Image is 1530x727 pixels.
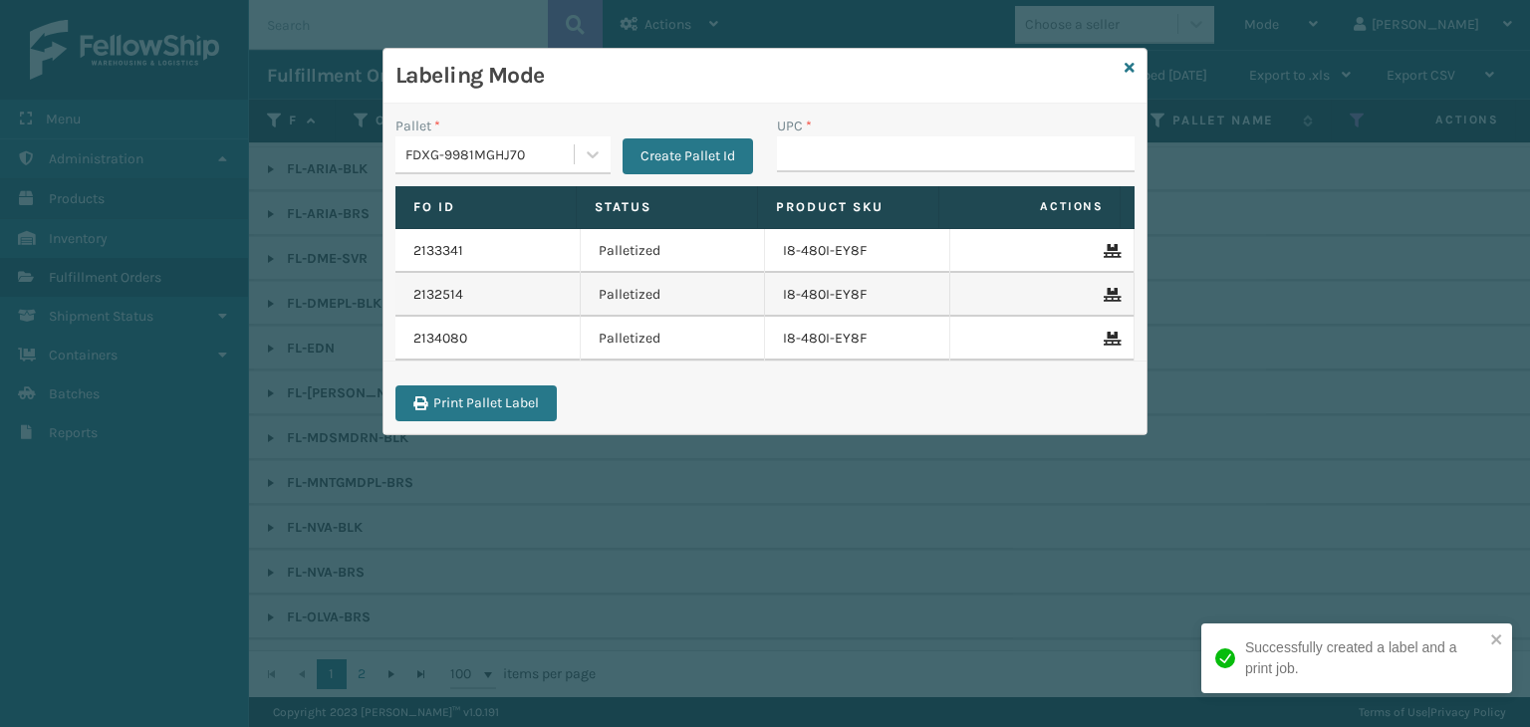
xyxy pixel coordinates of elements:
[595,198,739,216] label: Status
[765,273,950,317] td: I8-480I-EY8F
[1104,332,1116,346] i: Remove From Pallet
[395,61,1117,91] h3: Labeling Mode
[395,116,440,136] label: Pallet
[765,317,950,361] td: I8-480I-EY8F
[1490,631,1504,650] button: close
[413,241,463,261] a: 2133341
[1104,244,1116,258] i: Remove From Pallet
[765,229,950,273] td: I8-480I-EY8F
[413,329,467,349] a: 2134080
[1245,637,1484,679] div: Successfully created a label and a print job.
[776,198,920,216] label: Product SKU
[581,273,766,317] td: Palletized
[405,144,576,165] div: FDXG-9981MGHJ70
[395,385,557,421] button: Print Pallet Label
[623,138,753,174] button: Create Pallet Id
[581,229,766,273] td: Palletized
[945,190,1116,223] span: Actions
[413,285,463,305] a: 2132514
[413,198,558,216] label: Fo Id
[1104,288,1116,302] i: Remove From Pallet
[581,317,766,361] td: Palletized
[777,116,812,136] label: UPC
